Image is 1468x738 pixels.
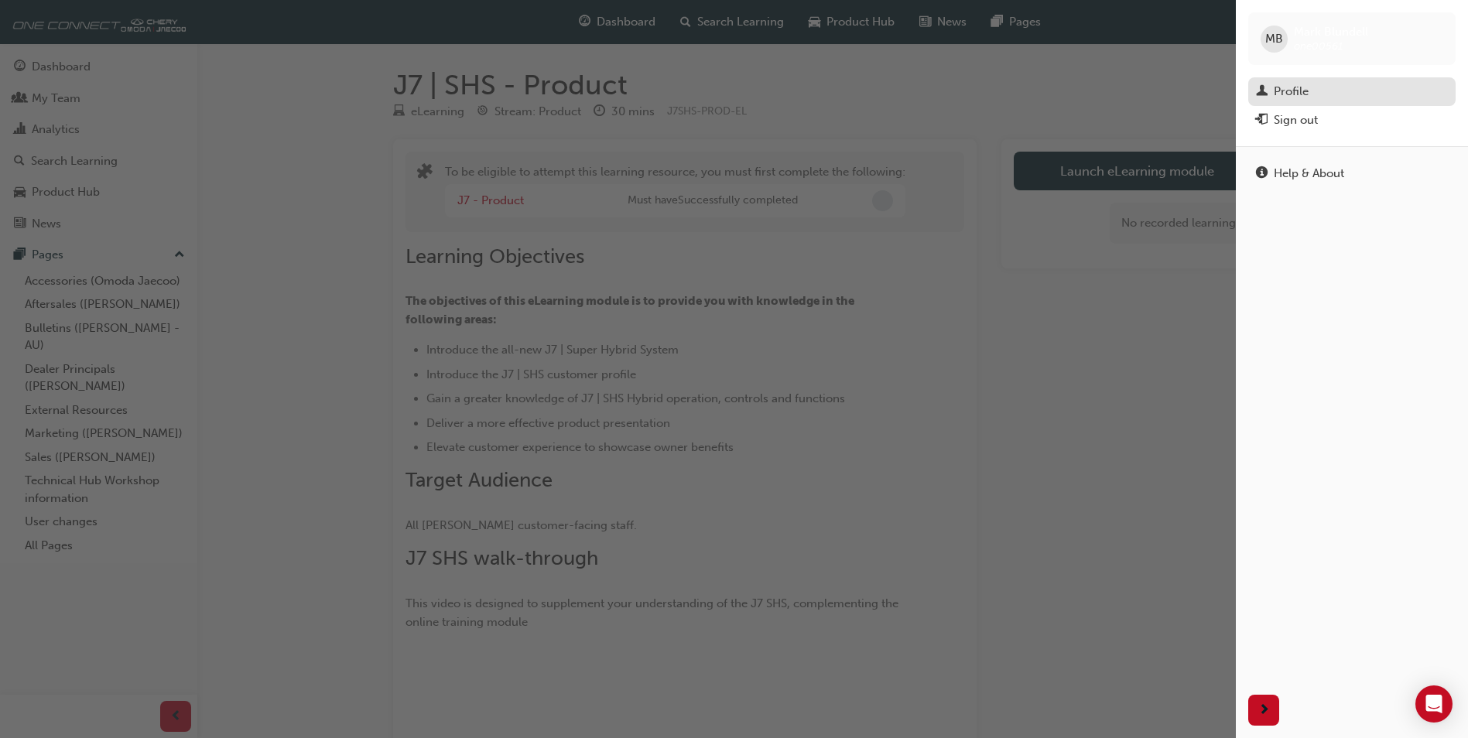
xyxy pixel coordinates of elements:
a: Help & About [1248,159,1456,188]
span: info-icon [1256,167,1268,181]
span: exit-icon [1256,114,1268,128]
button: Sign out [1248,106,1456,135]
span: next-icon [1258,701,1270,720]
a: Profile [1248,77,1456,106]
span: MB [1265,30,1283,48]
span: one00561 [1294,39,1343,53]
div: Help & About [1274,165,1344,183]
div: Profile [1274,83,1309,101]
span: man-icon [1256,85,1268,99]
div: Sign out [1274,111,1318,129]
span: Mark Blundell [1294,25,1368,39]
div: Open Intercom Messenger [1415,685,1453,723]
